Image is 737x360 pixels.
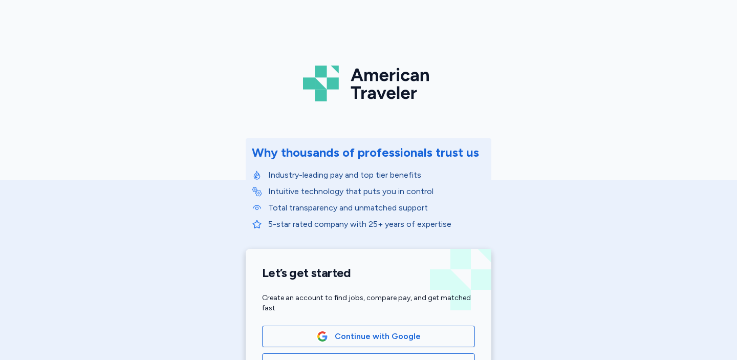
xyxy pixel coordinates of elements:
[262,293,475,313] div: Create an account to find jobs, compare pay, and get matched fast
[268,202,485,214] p: Total transparency and unmatched support
[268,218,485,230] p: 5-star rated company with 25+ years of expertise
[252,144,479,161] div: Why thousands of professionals trust us
[268,169,485,181] p: Industry-leading pay and top tier benefits
[303,61,434,105] img: Logo
[262,326,475,347] button: Google LogoContinue with Google
[262,265,475,281] h1: Let’s get started
[317,331,328,342] img: Google Logo
[268,185,485,198] p: Intuitive technology that puts you in control
[335,330,421,343] span: Continue with Google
